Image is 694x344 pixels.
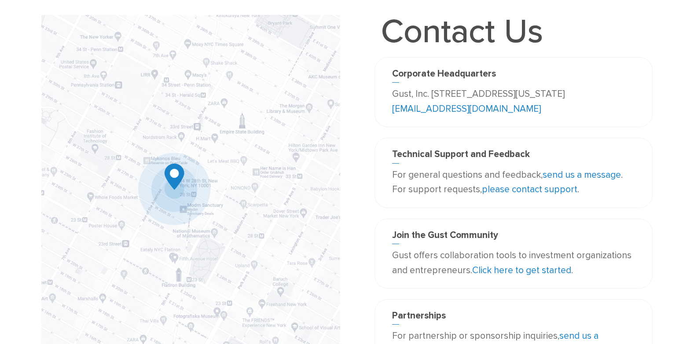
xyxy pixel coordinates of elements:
[392,230,635,244] h3: Join the Gust Community
[392,87,635,116] p: Gust, Inc. [STREET_ADDRESS][US_STATE]
[392,149,635,163] h3: Technical Support and Feedback
[472,265,571,276] a: Click here to get started
[392,310,635,325] h3: Partnerships
[392,68,635,83] h3: Corporate Headquarters
[392,103,541,114] a: [EMAIL_ADDRESS][DOMAIN_NAME]
[392,168,635,197] p: For general questions and feedback, . For support requests, .
[482,184,577,195] a: please contact support
[392,248,635,278] p: Gust offers collaboration tools to investment organizations and entrepreneurs. .
[543,169,621,180] a: send us a message
[375,15,550,48] h1: Contact Us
